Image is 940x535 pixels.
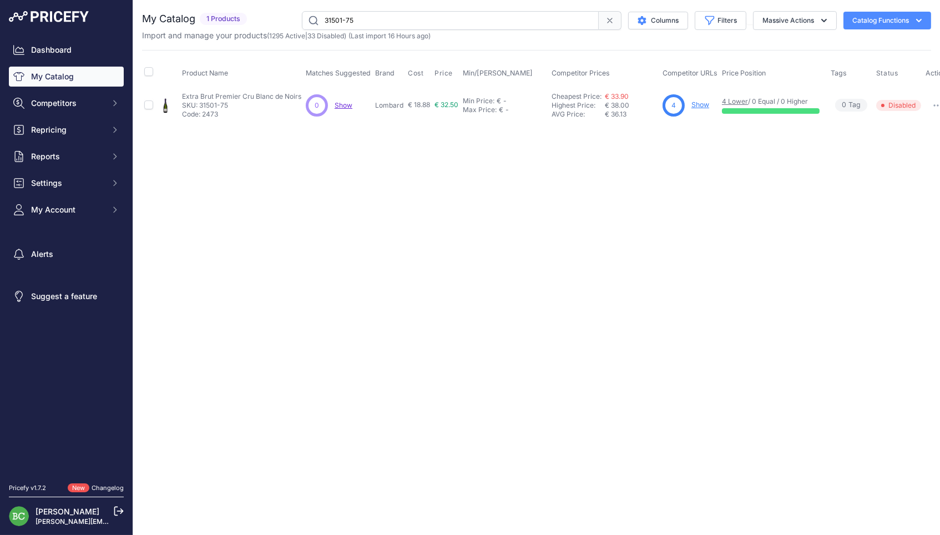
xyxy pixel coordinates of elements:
span: Disabled [876,100,921,111]
span: € 32.50 [434,100,458,109]
span: Competitor Prices [552,69,610,77]
a: Show [691,100,709,109]
span: Settings [31,178,104,189]
p: SKU: 31501-75 [182,101,301,110]
p: Import and manage your products [142,30,431,41]
a: Dashboard [9,40,124,60]
button: Filters [695,11,746,30]
a: Suggest a feature [9,286,124,306]
nav: Sidebar [9,40,124,470]
span: 0 [842,100,846,110]
div: Pricefy v1.7.2 [9,483,46,493]
span: New [68,483,89,493]
a: [PERSON_NAME] [36,507,99,516]
button: Columns [628,12,688,29]
button: Massive Actions [753,11,837,30]
p: Extra Brut Premier Cru Blanc de Noirs [182,92,301,101]
a: Changelog [92,484,124,492]
button: Catalog Functions [843,12,931,29]
span: 4 [671,100,676,110]
a: Alerts [9,244,124,264]
span: Matches Suggested [306,69,371,77]
img: Pricefy Logo [9,11,89,22]
button: My Account [9,200,124,220]
span: Status [876,69,898,78]
a: 1295 Active [269,32,305,40]
div: € [497,97,501,105]
span: € 18.88 [408,100,430,109]
span: Price [434,69,453,78]
a: Show [335,101,352,109]
button: Settings [9,173,124,193]
h2: My Catalog [142,11,195,27]
a: My Catalog [9,67,124,87]
p: Code: 2473 [182,110,301,119]
span: € 38.00 [605,101,629,109]
input: Search [302,11,599,30]
span: Price Position [722,69,766,77]
span: ( | ) [267,32,346,40]
span: Tags [831,69,847,77]
div: Highest Price: [552,101,605,110]
div: AVG Price: [552,110,605,119]
span: Brand [375,69,395,77]
span: Product Name [182,69,228,77]
span: Repricing [31,124,104,135]
button: Reports [9,147,124,166]
button: Repricing [9,120,124,140]
p: Lombard [375,101,403,110]
a: 4 Lower [722,97,748,105]
span: Min/[PERSON_NAME] [463,69,533,77]
a: Cheapest Price: [552,92,602,100]
span: 0 [315,100,319,110]
div: Max Price: [463,105,497,114]
span: My Account [31,204,104,215]
a: [PERSON_NAME][EMAIL_ADDRESS][DOMAIN_NAME][PERSON_NAME] [36,517,261,526]
span: Competitors [31,98,104,109]
span: Reports [31,151,104,162]
span: (Last import 16 Hours ago) [348,32,431,40]
button: Status [876,69,901,78]
button: Cost [408,69,426,78]
p: / 0 Equal / 0 Higher [722,97,820,106]
button: Price [434,69,455,78]
div: € [499,105,503,114]
span: Cost [408,69,423,78]
div: - [501,97,507,105]
div: Min Price: [463,97,494,105]
div: - [503,105,509,114]
span: 1 Products [200,13,247,26]
span: Tag [835,99,867,112]
div: € 36.13 [605,110,658,119]
button: Competitors [9,93,124,113]
a: € 33.90 [605,92,629,100]
span: Competitor URLs [663,69,717,77]
a: 33 Disabled [307,32,344,40]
